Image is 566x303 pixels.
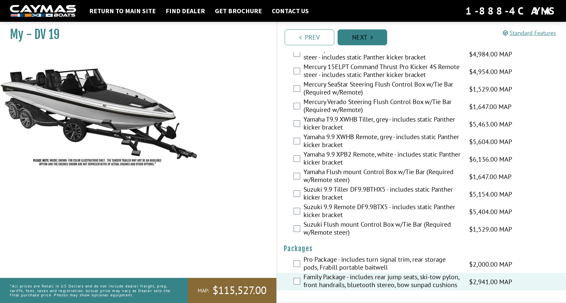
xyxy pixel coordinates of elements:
label: Mercury Verado Steering Flush Control Box w/Tie Bar (Required w/Remote) [303,98,461,115]
span: $1,529.00 MAP [469,84,512,94]
label: Yamaha 9.9 XWHB Remote, grey - includes static Panther kicker bracket [303,133,461,150]
a: Next [338,29,387,45]
span: $1,647.00 MAP [469,172,511,182]
span: $5,154.00 MAP [469,189,512,199]
a: MAP:$115,527.00 [188,278,276,303]
div: 1-888-4CAYMAS [465,4,556,18]
label: Mercury 15ELHPT Command Thrust Pro Kicker 4S Tiller steer - includes static Panther kicker bracket [303,45,461,63]
p: *All prices are Retail in US Dollars and do not include dealer freight, prep, tariffs, fees, taxe... [10,281,173,300]
a: Contact Us [268,7,312,15]
label: Pro Package - includes turn signal trim, rear storage pods, Frabill portable baitwell [303,255,461,273]
span: $115,527.00 [213,284,266,297]
span: $2,000.00 MAP [469,259,512,269]
span: $4,954.00 MAP [469,67,512,77]
label: Yamaha 9.9 XPB2 Remote, white - includes static Panther kicker bracket [303,150,461,168]
span: $1,647.00 MAP [469,102,511,112]
ul: Pagination [283,28,566,45]
label: Suzuki 9.9 Remote DF9.9BTX5 - includes static Panther kicker bracket [303,203,461,220]
a: Find Dealer [162,7,208,15]
span: $5,463.00 MAP [469,119,512,129]
span: $1,529.00 MAP [469,224,512,234]
span: $5,604.00 MAP [469,137,512,147]
span: MAP: [198,287,209,294]
span: $5,404.00 MAP [469,207,512,217]
a: Prev [285,29,334,45]
label: Family Package - includes rear jump seats, ski-tow pylon, front handrails, bluetooth stereo, bow ... [303,273,461,290]
label: Suzuki 9.9 Tiller DF9.9BTHX5 - includes static Panther kicker bracket [303,185,461,203]
h4: Packages [284,245,559,253]
label: Yamaha T9.9 XWHB Tiller, grey - includes static Panther kicker bracket [303,115,461,133]
label: Yamaha Flush mount Control Box w/Tie Bar (Required w/Remote steer) [303,168,461,185]
img: white-logo-c9c8dbefe5ff5ceceb0f0178aa75bf4bb51f6bca0971e226c86eb53dfe498488.png [10,5,76,17]
a: Standard Features [503,29,556,37]
h1: My - DV 19 [10,27,260,42]
label: Suzuki Flush mount Control Box w/Tie Bar (Required w/Remote steer) [303,220,461,238]
label: Mercury SeaStar Steering Flush Control Box w/Tie Bar (Required w/Remote) [303,80,461,98]
label: Mercury 15ELPT Command Thrust Pro Kicker 4S Remote steer - includes static Panther kicker bracket [303,63,461,80]
span: $6,136.00 MAP [469,154,512,164]
span: $2,941.00 MAP [469,277,512,287]
span: $4,984.00 MAP [469,49,512,59]
a: Get Brochure [212,7,265,15]
a: Return to main site [86,7,159,15]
